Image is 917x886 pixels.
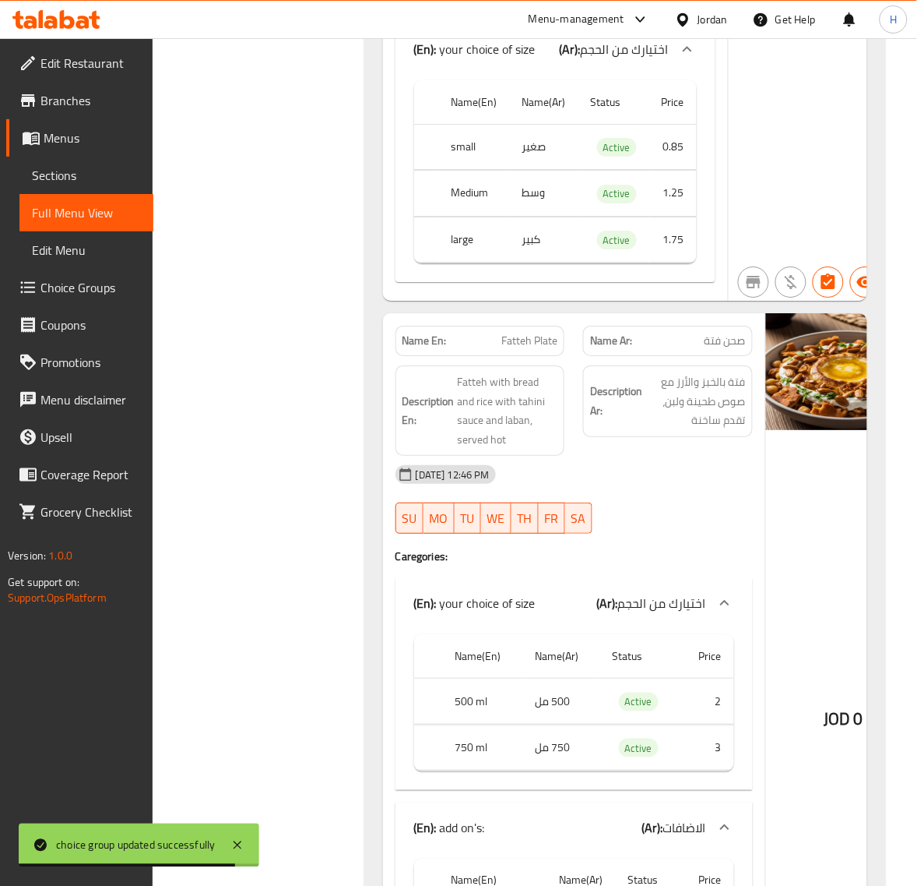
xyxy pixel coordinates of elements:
[590,382,642,420] strong: Description Ar:
[458,372,558,449] span: Fatteh with bread and rice with tahini sauce and laban, served hot
[518,507,532,530] span: TH
[680,725,734,771] td: 3
[738,267,769,298] button: Not branch specific item
[510,171,578,217] td: وسط
[19,157,153,194] a: Sections
[439,171,510,217] th: Medium
[40,353,141,372] span: Promotions
[597,185,637,203] div: Active
[571,507,586,530] span: SA
[597,139,637,157] span: Active
[565,503,592,534] button: SA
[32,166,141,185] span: Sections
[414,594,536,612] p: your choice of size
[578,80,649,125] th: Status
[481,503,511,534] button: WE
[597,138,637,157] div: Active
[775,267,806,298] button: Purchased item
[414,591,437,615] b: (En):
[439,217,510,263] th: large
[414,80,697,264] table: choices table
[663,816,706,839] span: الاضافات
[619,693,659,711] div: Active
[510,80,578,125] th: Name(Ar)
[824,704,850,734] span: JOD
[40,91,141,110] span: Branches
[522,634,600,679] th: Name(Ar)
[442,725,522,771] th: 750 ml
[8,545,46,566] span: Version:
[40,54,141,72] span: Edit Restaurant
[600,634,680,679] th: Status
[6,82,153,119] a: Branches
[6,344,153,381] a: Promotions
[890,11,897,28] span: H
[32,241,141,259] span: Edit Menu
[6,381,153,418] a: Menu disclaimer
[618,591,706,615] span: اختيارك من الحجم
[510,217,578,263] td: كبير
[619,693,659,711] span: Active
[619,739,659,757] div: Active
[8,588,107,608] a: Support.OpsPlatform
[642,816,663,839] b: (Ar):
[680,634,734,679] th: Price
[19,231,153,269] a: Edit Menu
[32,203,141,222] span: Full Menu View
[6,456,153,493] a: Coverage Report
[40,316,141,334] span: Coupons
[510,124,578,170] td: صغير
[522,725,600,771] td: 750 مل
[850,267,881,298] button: Available
[439,80,510,125] th: Name(En)
[430,507,448,530] span: MO
[56,837,216,854] div: choice group updated successfully
[40,503,141,521] span: Grocery Checklist
[414,37,437,61] b: (En):
[6,418,153,456] a: Upsell
[423,503,455,534] button: MO
[597,185,637,203] span: Active
[581,37,669,61] span: اختيارك من الحجم
[645,372,746,430] span: فتة بالخبز والأرز مع صوص طحينة ولبن، تقدم ساخنة
[395,549,753,564] h4: Caregories:
[501,333,557,349] span: Fatteh Plate
[680,679,734,725] td: 2
[597,591,618,615] b: (Ar):
[511,503,539,534] button: TH
[545,507,559,530] span: FR
[414,40,536,58] p: your choice of size
[6,493,153,531] a: Grocery Checklist
[649,171,697,217] td: 1.25
[590,333,632,349] strong: Name Ar:
[6,119,153,157] a: Menus
[597,231,637,249] span: Active
[560,37,581,61] b: (Ar):
[409,468,496,482] span: [DATE] 12:46 PM
[402,392,455,430] strong: Description En:
[395,503,423,534] button: SU
[414,634,734,771] table: choices table
[414,816,437,839] b: (En):
[539,503,565,534] button: FR
[442,634,522,679] th: Name(En)
[529,10,624,29] div: Menu-management
[395,803,753,852] div: (En): add on's:(Ar):الاضافات
[854,704,863,734] span: 0
[813,267,844,298] button: Has choices
[402,507,417,530] span: SU
[19,194,153,231] a: Full Menu View
[395,578,753,628] div: (En): your choice of size(Ar):اختيارك من الحجم
[6,269,153,306] a: Choice Groups
[395,24,715,74] div: (En): your choice of size(Ar):اختيارك من الحجم
[619,740,659,757] span: Active
[40,390,141,409] span: Menu disclaimer
[649,80,697,125] th: Price
[40,428,141,447] span: Upsell
[649,217,697,263] td: 1.75
[697,11,728,28] div: Jordan
[461,507,475,530] span: TU
[48,545,72,566] span: 1.0.0
[649,124,697,170] td: 0.85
